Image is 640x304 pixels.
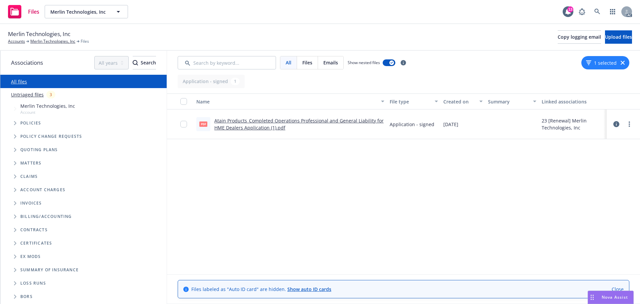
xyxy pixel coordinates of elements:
[180,98,187,105] input: Select all
[20,121,41,125] span: Policies
[625,120,633,128] a: more
[20,241,52,245] span: Certificates
[605,30,632,44] button: Upload files
[81,38,89,44] span: Files
[133,56,156,69] div: Search
[133,60,138,65] svg: Search
[20,295,33,299] span: BORs
[567,6,573,12] div: 13
[28,9,39,14] span: Files
[605,34,632,40] span: Upload files
[586,59,617,66] button: 1 selected
[387,93,441,109] button: File type
[8,30,70,38] span: Merlin Technologies, Inc
[20,161,41,165] span: Matters
[443,121,458,128] span: [DATE]
[133,56,156,69] button: SearchSearch
[214,117,384,131] a: Atain Products_Completed Operations Professional and General Liability for HME Dealers Applicatio...
[443,98,475,105] div: Created on
[11,91,44,98] a: Untriaged files
[20,109,75,115] span: Account
[588,291,634,304] button: Nova Assist
[558,34,601,40] span: Copy logging email
[539,93,607,109] button: Linked associations
[602,294,628,300] span: Nova Assist
[542,98,604,105] div: Linked associations
[588,291,596,304] div: Drag to move
[0,101,167,210] div: Tree Example
[20,148,58,152] span: Quoting plans
[348,60,380,65] span: Show nested files
[323,59,338,66] span: Emails
[20,228,48,232] span: Contracts
[286,59,291,66] span: All
[606,5,619,18] a: Switch app
[612,286,624,293] a: Close
[11,58,43,67] span: Associations
[488,98,529,105] div: Summary
[20,188,65,192] span: Account charges
[20,134,82,138] span: Policy change requests
[302,59,312,66] span: Files
[5,2,42,21] a: Files
[191,286,331,293] span: Files labeled as "Auto ID card" are hidden.
[20,215,72,219] span: Billing/Accounting
[20,281,46,285] span: Loss Runs
[0,210,167,303] div: Folder Tree Example
[46,91,55,98] div: 3
[194,93,387,109] button: Name
[178,56,276,69] input: Search by keyword...
[20,268,79,272] span: Summary of insurance
[45,5,128,18] button: Merlin Technologies, Inc
[575,5,589,18] a: Report a Bug
[20,201,42,205] span: Invoices
[390,121,434,128] span: Application - signed
[390,98,431,105] div: File type
[441,93,485,109] button: Created on
[558,30,601,44] button: Copy logging email
[8,38,25,44] a: Accounts
[20,255,41,259] span: Ex Mods
[20,175,38,179] span: Claims
[196,98,377,105] div: Name
[50,8,108,15] span: Merlin Technologies, Inc
[20,102,75,109] span: Merlin Technologies, Inc
[11,78,27,85] a: All files
[591,5,604,18] a: Search
[485,93,539,109] button: Summary
[199,121,207,126] span: pdf
[542,117,604,131] div: 23 [Renewal] Merlin Technologies, Inc
[180,121,187,127] input: Toggle Row Selected
[287,286,331,292] a: Show auto ID cards
[30,38,75,44] a: Merlin Technologies, Inc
